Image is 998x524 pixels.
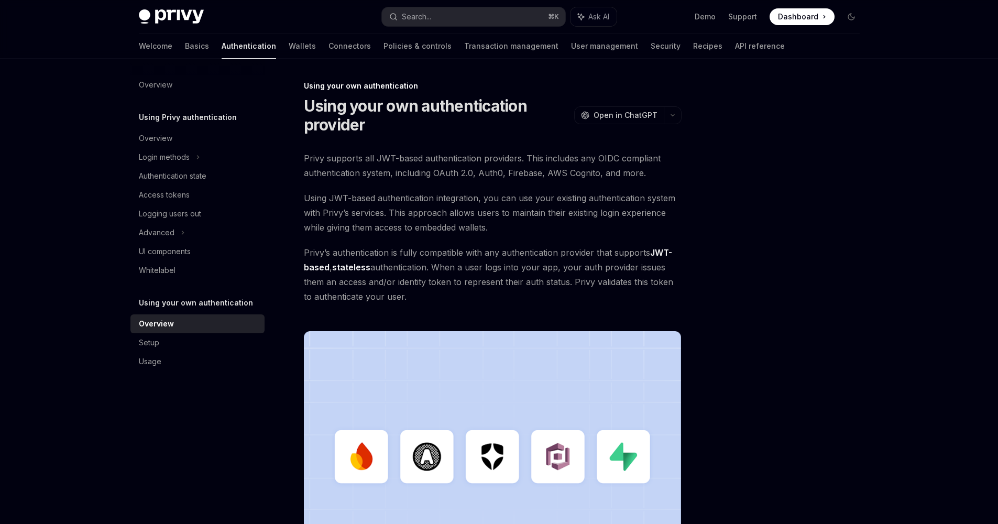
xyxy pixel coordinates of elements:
a: Overview [130,129,265,148]
a: Wallets [289,34,316,59]
a: Recipes [693,34,722,59]
a: Security [651,34,681,59]
a: Transaction management [464,34,558,59]
a: UI components [130,242,265,261]
a: Demo [695,12,716,22]
div: Setup [139,336,159,349]
div: Overview [139,79,172,91]
a: Overview [130,314,265,333]
a: Usage [130,352,265,371]
h5: Using your own authentication [139,297,253,309]
div: UI components [139,245,191,258]
button: Search...⌘K [382,7,565,26]
div: Advanced [139,226,174,239]
a: User management [571,34,638,59]
a: Basics [185,34,209,59]
span: ⌘ K [548,13,559,21]
a: Authentication state [130,167,265,185]
div: Search... [402,10,431,23]
span: Open in ChatGPT [594,110,657,121]
a: Dashboard [770,8,835,25]
div: Whitelabel [139,264,176,277]
a: Connectors [328,34,371,59]
h1: Using your own authentication provider [304,96,570,134]
img: dark logo [139,9,204,24]
button: Ask AI [571,7,617,26]
span: Privy’s authentication is fully compatible with any authentication provider that supports , authe... [304,245,682,304]
a: Support [728,12,757,22]
a: Overview [130,75,265,94]
a: Policies & controls [383,34,452,59]
a: Setup [130,333,265,352]
a: Logging users out [130,204,265,223]
span: Ask AI [588,12,609,22]
a: Whitelabel [130,261,265,280]
div: Access tokens [139,189,190,201]
a: API reference [735,34,785,59]
div: Using your own authentication [304,81,682,91]
span: Dashboard [778,12,818,22]
a: Welcome [139,34,172,59]
span: Privy supports all JWT-based authentication providers. This includes any OIDC compliant authentic... [304,151,682,180]
div: Overview [139,132,172,145]
h5: Using Privy authentication [139,111,237,124]
button: Toggle dark mode [843,8,860,25]
a: Authentication [222,34,276,59]
div: Usage [139,355,161,368]
span: Using JWT-based authentication integration, you can use your existing authentication system with ... [304,191,682,235]
a: stateless [332,262,370,273]
button: Open in ChatGPT [574,106,664,124]
div: Logging users out [139,208,201,220]
div: Authentication state [139,170,206,182]
div: Overview [139,318,174,330]
a: Access tokens [130,185,265,204]
div: Login methods [139,151,190,163]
